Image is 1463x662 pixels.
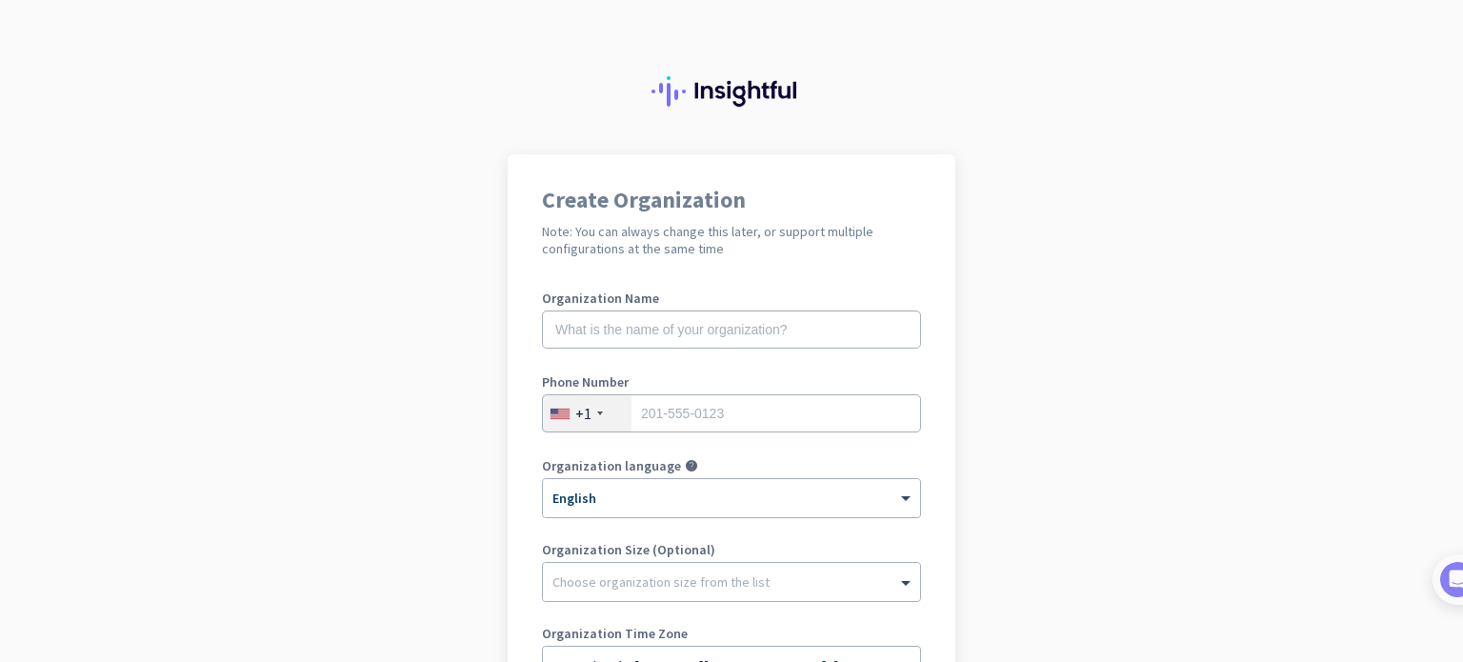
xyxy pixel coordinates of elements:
[542,627,921,640] label: Organization Time Zone
[685,459,698,472] i: help
[542,375,921,389] label: Phone Number
[575,404,591,423] div: +1
[542,291,921,305] label: Organization Name
[542,223,921,257] h2: Note: You can always change this later, or support multiple configurations at the same time
[542,459,681,472] label: Organization language
[651,76,812,107] img: Insightful
[542,311,921,349] input: What is the name of your organization?
[542,543,921,556] label: Organization Size (Optional)
[542,189,921,211] h1: Create Organization
[542,394,921,432] input: 201-555-0123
